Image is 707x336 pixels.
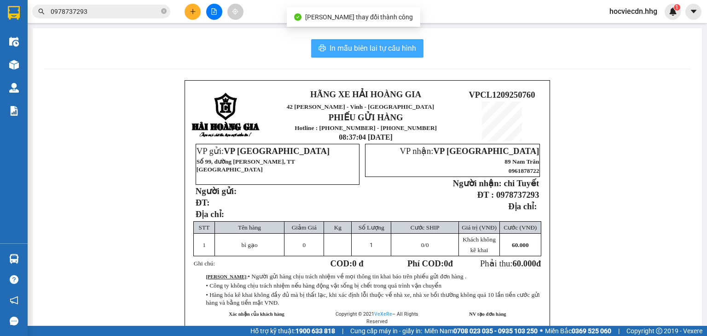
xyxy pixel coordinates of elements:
img: warehouse-icon [9,37,19,47]
span: Cước SHIP [411,224,440,231]
span: • Người gửi hàng chịu trách nhiệm về mọi thông tin khai báo trên phiếu gửi đơn hàng . [248,273,466,280]
strong: [PERSON_NAME] [206,274,246,279]
span: Khách không kê khai [463,236,495,253]
strong: NV tạo đơn hàng [469,312,506,317]
span: close-circle [161,7,167,16]
strong: Phí COD: đ [407,259,453,268]
strong: HÃNG XE HẢI HOÀNG GIA [310,89,421,99]
span: Giá trị (VNĐ) [462,224,497,231]
span: Giảm Giá [292,224,317,231]
button: caret-down [685,4,701,20]
span: 0 [303,242,306,248]
span: | [618,326,620,336]
strong: Địa chỉ: [508,201,537,211]
strong: Người gửi: [196,186,237,196]
span: Phải thu: [480,259,541,268]
span: Miền Bắc [545,326,611,336]
strong: 0369 525 060 [572,327,611,335]
span: • Công ty không chịu trách nhiệm nếu hàng động vật sống bị chết trong quá trình vận chuyển [206,282,441,289]
span: 0 [444,259,448,268]
strong: ĐT: [196,198,210,207]
span: chi Tuyết [504,178,539,188]
span: 1 [675,4,678,11]
span: search [38,8,45,15]
span: In mẫu biên lai tự cấu hình [330,42,416,54]
span: copyright [656,328,662,334]
span: Cung cấp máy in - giấy in: [350,326,422,336]
span: printer [319,44,326,53]
button: plus [185,4,201,20]
span: aim [232,8,238,15]
span: 1 [203,242,206,248]
span: 42 [PERSON_NAME] - Vinh - [GEOGRAPHIC_DATA] [287,103,435,110]
span: Địa chỉ: [196,209,224,219]
span: Hỗ trợ kỹ thuật: [250,326,335,336]
span: close-circle [161,8,167,14]
img: warehouse-icon [9,60,19,70]
button: file-add [206,4,222,20]
span: VP nhận: [400,146,539,156]
span: /0 [421,242,429,248]
span: plus [190,8,196,15]
span: bì gạo [242,242,258,248]
strong: COD: [330,259,364,268]
strong: Người nhận: [453,178,502,188]
img: warehouse-icon [9,254,19,264]
img: solution-icon [9,106,19,116]
span: 60.000 [512,259,536,268]
span: đ [536,259,541,268]
span: VP gửi: [197,146,330,156]
span: 60.000 [512,242,529,248]
span: • Hàng hóa kê khai không đầy đủ mà bị thất lạc, khi xác định lỗi thuộc về nhà xe, nhà xe bồi thườ... [206,291,540,306]
span: check-circle [294,13,301,21]
span: Số Lượng [359,224,384,231]
img: logo-vxr [8,6,20,20]
span: question-circle [10,275,18,284]
span: STT [199,224,210,231]
button: printerIn mẫu biên lai tự cấu hình [311,39,423,58]
span: 08:37:04 [DATE] [339,133,393,141]
span: 0 đ [352,259,363,268]
span: 1 [370,242,373,248]
strong: ĐT : [477,190,494,200]
span: message [10,317,18,325]
span: VP [GEOGRAPHIC_DATA] [224,146,330,156]
button: aim [227,4,243,20]
span: Số 99, đường [PERSON_NAME], TT [GEOGRAPHIC_DATA] [197,158,295,173]
img: icon-new-feature [669,7,677,16]
span: Miền Nam [424,326,538,336]
strong: Xác nhận của khách hàng [229,312,284,317]
span: 89 Nam Trân [504,158,539,165]
span: Tên hàng [238,224,261,231]
strong: 0708 023 035 - 0935 103 250 [453,327,538,335]
span: caret-down [690,7,698,16]
strong: Hotline : [PHONE_NUMBER] - [PHONE_NUMBER] [295,124,437,131]
strong: PHIẾU GỬI HÀNG [329,112,403,122]
span: VP [GEOGRAPHIC_DATA] [433,146,539,156]
img: warehouse-icon [9,83,19,93]
span: [PERSON_NAME] thay đổi thành công [305,13,413,21]
input: Tìm tên, số ĐT hoặc mã đơn [51,6,159,17]
strong: 1900 633 818 [296,327,335,335]
span: Ghi chú: [194,260,215,267]
sup: 1 [674,4,680,11]
span: 0978737293 [496,190,539,200]
span: : [206,274,466,279]
span: Copyright © 2021 – All Rights Reserved [336,311,418,324]
span: VPCL1209250760 [469,90,535,100]
span: 0961878722 [509,167,539,174]
span: ⚪️ [540,329,543,333]
span: notification [10,296,18,305]
span: Cước (VNĐ) [504,224,537,231]
span: 0 [421,242,424,248]
img: logo [191,93,261,138]
span: file-add [211,8,217,15]
span: hocviecdn.hhg [602,6,665,17]
span: Kg [334,224,342,231]
a: VeXeRe [374,311,392,317]
span: | [342,326,343,336]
